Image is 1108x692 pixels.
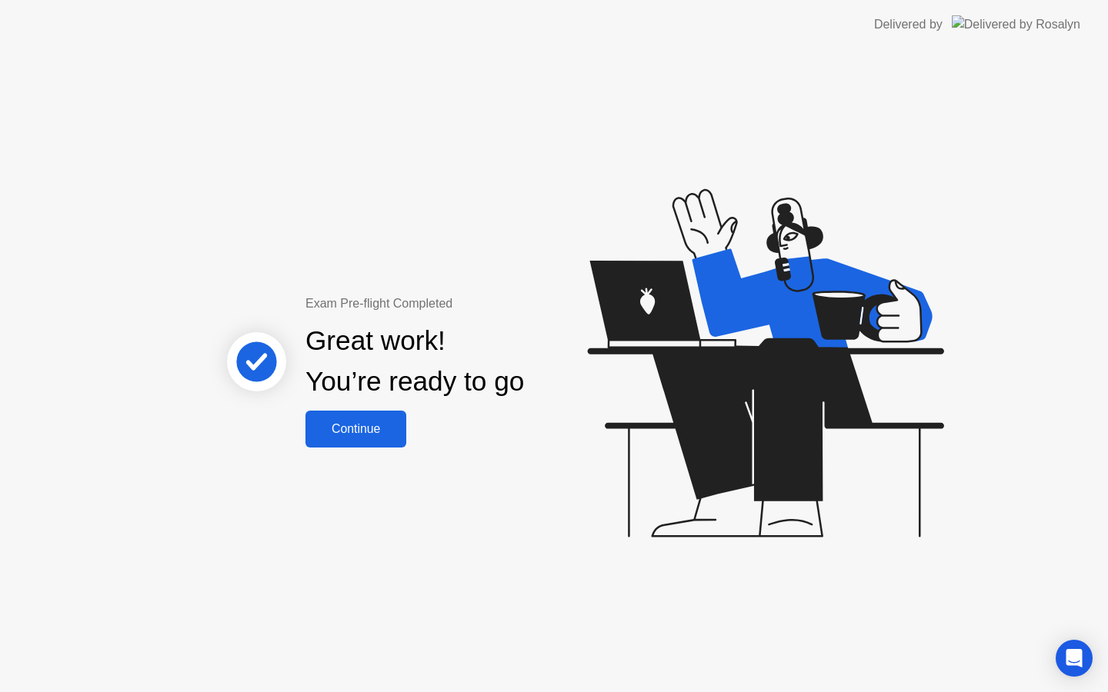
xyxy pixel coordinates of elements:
div: Open Intercom Messenger [1056,640,1093,677]
div: Great work! You’re ready to go [305,321,524,402]
img: Delivered by Rosalyn [952,15,1080,33]
button: Continue [305,411,406,447]
div: Continue [310,422,402,436]
div: Exam Pre-flight Completed [305,294,623,313]
div: Delivered by [874,15,943,34]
